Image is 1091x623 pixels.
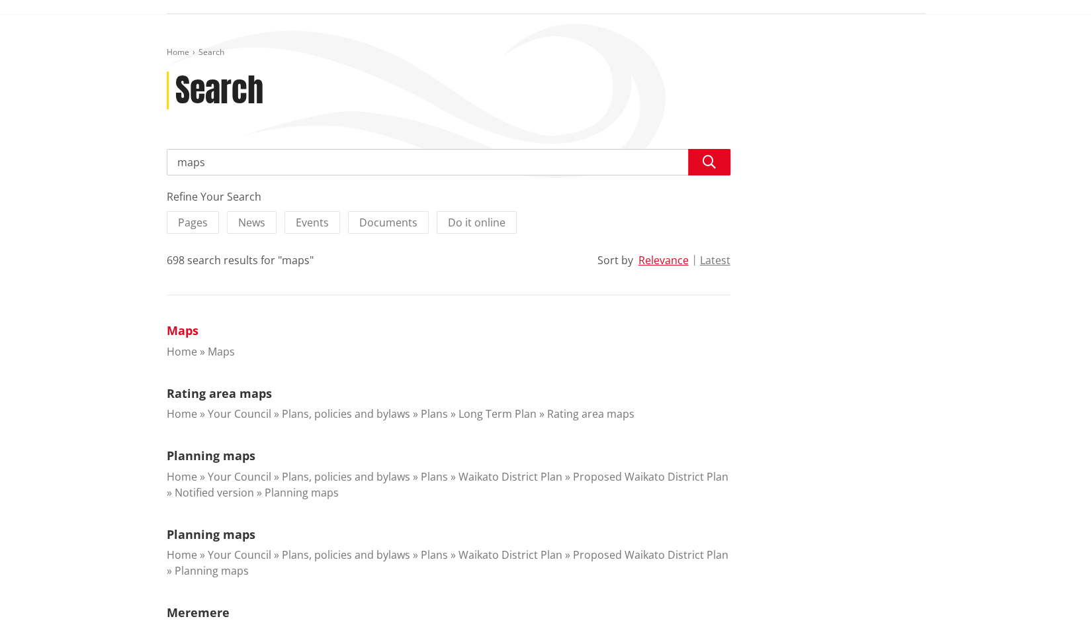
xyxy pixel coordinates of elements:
[448,215,505,230] span: Do it online
[359,215,417,230] span: Documents
[175,563,249,578] a: Planning maps
[167,322,198,338] a: Maps
[421,548,448,562] a: Plans
[167,46,189,58] a: Home
[167,385,272,401] a: Rating area maps
[573,469,728,484] a: Proposed Waikato District Plan
[238,215,265,230] span: News
[175,485,254,500] a: Notified version
[421,469,448,484] a: Plans
[208,407,271,421] a: Your Council
[282,548,410,562] a: Plans, policies and bylaws
[700,254,730,266] button: Latest
[1030,567,1078,615] iframe: Messenger Launcher
[167,189,730,205] div: Refine Your Search
[167,448,255,463] a: Planning maps
[208,548,271,562] a: Your Council
[167,526,255,542] a: Planning maps
[167,252,314,268] div: 698 search results for "maps"
[265,485,339,500] a: Planning maps
[198,46,224,58] span: Search
[458,548,562,562] a: Waikato District Plan
[547,407,634,421] a: Rating area maps
[167,407,197,421] a: Home
[175,72,263,110] h1: Search
[458,469,562,484] a: Waikato District Plan
[296,215,329,230] span: Events
[208,344,235,359] a: Maps
[573,548,728,562] a: Proposed Waikato District Plan
[458,407,537,421] a: Long Term Plan
[421,407,448,421] a: Plans
[167,344,197,359] a: Home
[208,469,271,484] a: Your Council
[167,149,730,175] input: Search input
[178,215,208,230] span: Pages
[638,254,689,266] button: Relevance
[167,47,925,58] nav: breadcrumb
[282,407,410,421] a: Plans, policies and bylaws
[167,548,197,562] a: Home
[167,469,197,484] a: Home
[597,252,633,268] div: Sort by
[167,604,230,620] a: Meremere
[282,469,410,484] a: Plans, policies and bylaws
